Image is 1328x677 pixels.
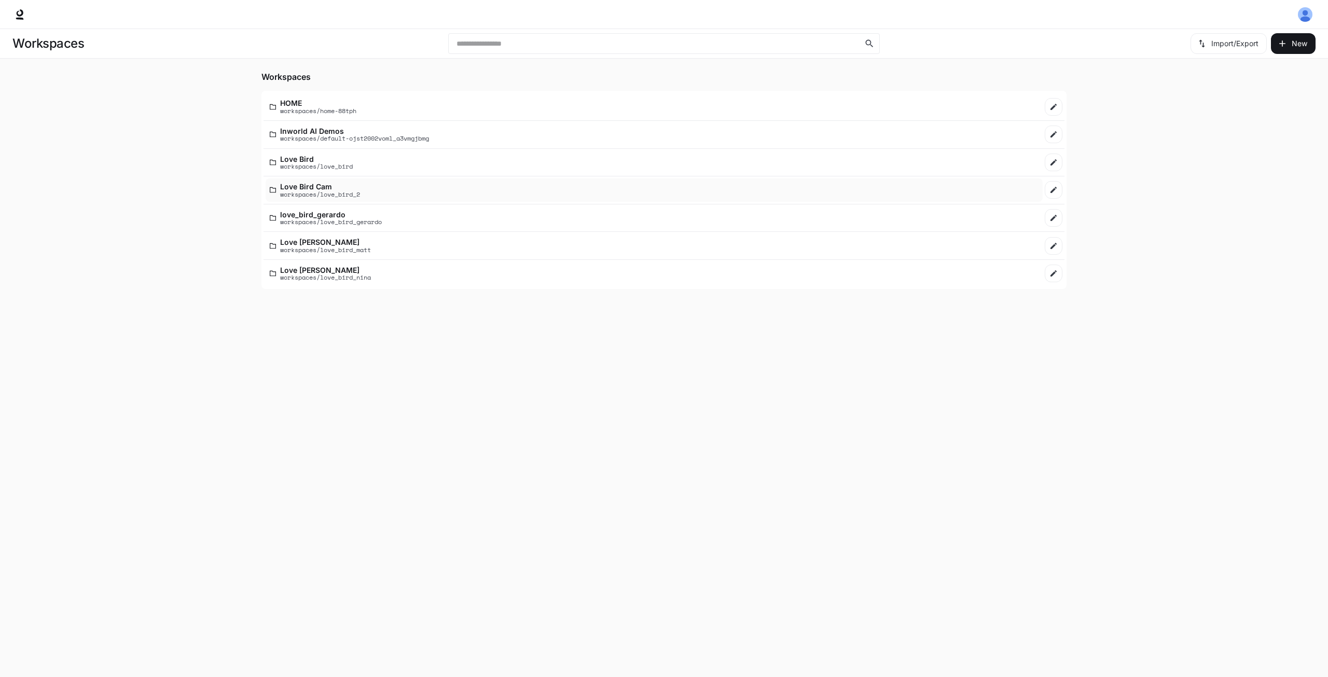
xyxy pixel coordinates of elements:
a: Edit workspace [1045,209,1062,227]
a: Edit workspace [1045,181,1062,199]
p: Love [PERSON_NAME] [280,238,371,246]
a: Edit workspace [1045,237,1062,255]
p: Love Bird [280,155,353,163]
a: Love [PERSON_NAME]workspaces/love_bird_nina [266,262,1043,285]
a: HOMEworkspaces/home-88tph [266,95,1043,118]
a: Inworld AI Demosworkspaces/default-ojst2002voml_a3vmgjbmg [266,123,1043,146]
h5: Workspaces [261,71,1067,82]
p: workspaces/home-88tph [280,107,356,114]
p: workspaces/love_bird_matt [280,246,371,253]
h1: Workspaces [12,33,84,54]
button: Create workspace [1271,33,1316,54]
p: workspaces/love_bird_gerardo [280,218,382,225]
p: Love [PERSON_NAME] [280,266,371,274]
a: Love Birdworkspaces/love_bird [266,151,1043,174]
a: Edit workspace [1045,126,1062,143]
p: workspaces/love_bird_nina [280,274,371,281]
a: Edit workspace [1045,154,1062,171]
p: Love Bird Cam [280,183,360,190]
button: Import/Export [1191,33,1267,54]
p: workspaces/love_bird_2 [280,191,360,198]
button: User avatar [1295,4,1316,25]
p: HOME [280,99,356,107]
a: Love Bird Camworkspaces/love_bird_2 [266,178,1043,202]
a: Edit workspace [1045,265,1062,282]
p: Inworld AI Demos [280,127,429,135]
p: workspaces/default-ojst2002voml_a3vmgjbmg [280,135,429,142]
p: workspaces/love_bird [280,163,353,170]
img: User avatar [1298,7,1312,22]
a: Love [PERSON_NAME]workspaces/love_bird_matt [266,234,1043,257]
p: love_bird_gerardo [280,211,382,218]
a: love_bird_gerardoworkspaces/love_bird_gerardo [266,206,1043,230]
a: Edit workspace [1045,98,1062,116]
